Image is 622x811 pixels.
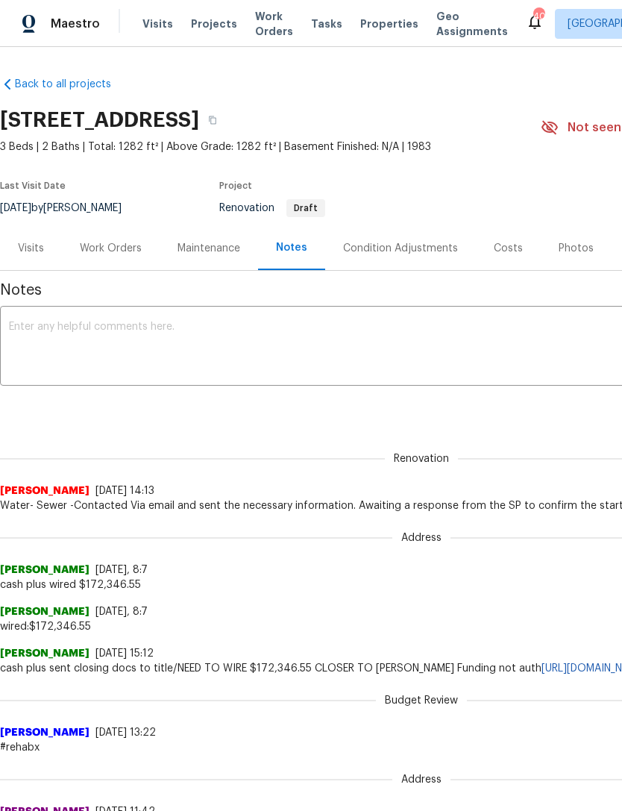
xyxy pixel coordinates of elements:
[18,241,44,256] div: Visits
[436,9,508,39] span: Geo Assignments
[95,486,154,496] span: [DATE] 14:13
[376,693,467,708] span: Budget Review
[95,727,156,738] span: [DATE] 13:22
[199,107,226,134] button: Copy Address
[191,16,237,31] span: Projects
[343,241,458,256] div: Condition Adjustments
[385,451,458,466] span: Renovation
[494,241,523,256] div: Costs
[392,530,450,545] span: Address
[95,607,148,617] span: [DATE], 8:7
[255,9,293,39] span: Work Orders
[178,241,240,256] div: Maintenance
[276,240,307,255] div: Notes
[80,241,142,256] div: Work Orders
[559,241,594,256] div: Photos
[219,181,252,190] span: Project
[51,16,100,31] span: Maestro
[142,16,173,31] span: Visits
[360,16,418,31] span: Properties
[533,9,544,24] div: 40
[311,19,342,29] span: Tasks
[219,203,325,213] span: Renovation
[392,772,450,787] span: Address
[288,204,324,213] span: Draft
[95,565,148,575] span: [DATE], 8:7
[95,648,154,659] span: [DATE] 15:12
